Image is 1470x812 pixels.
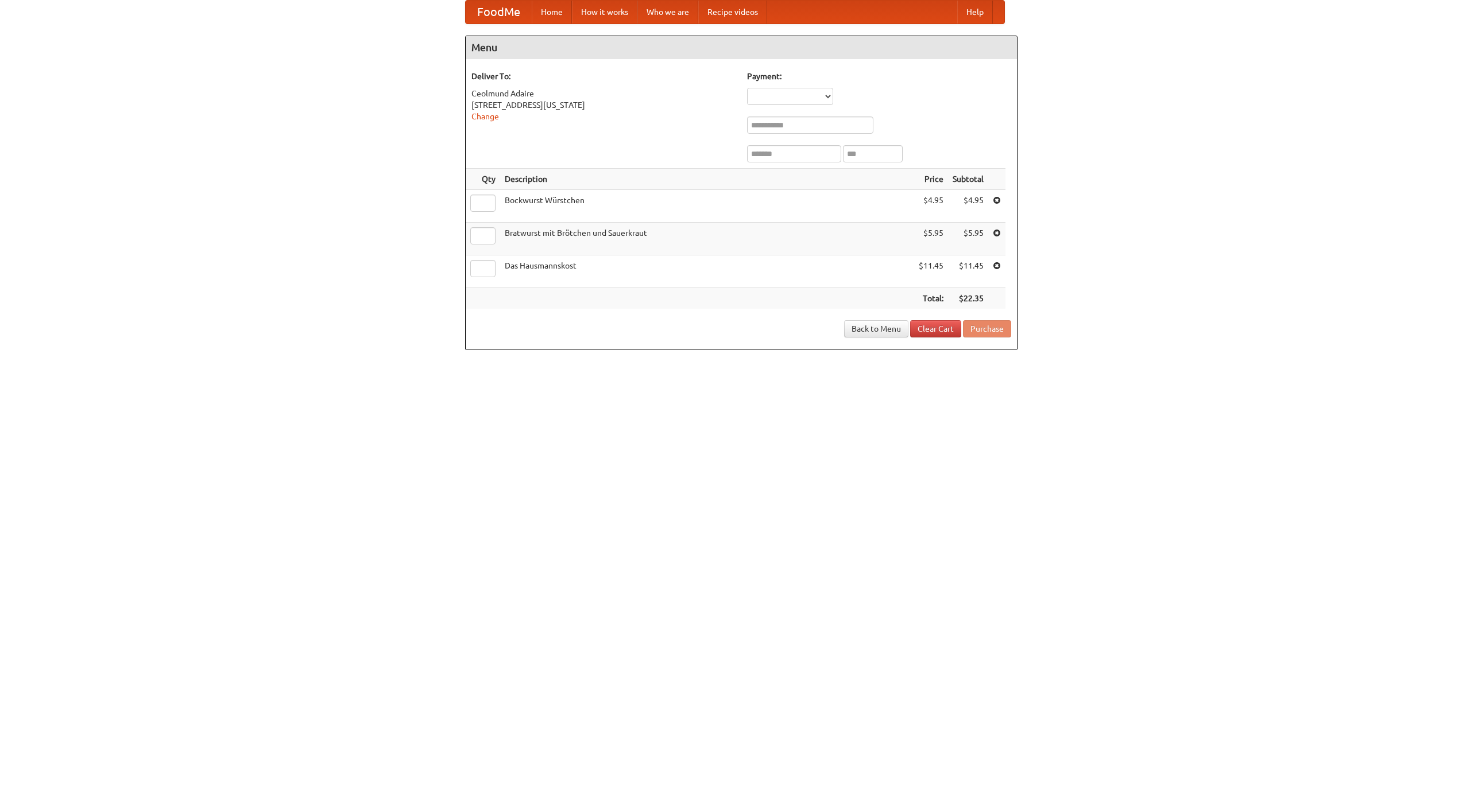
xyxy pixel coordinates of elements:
[698,1,767,24] a: Recipe videos
[914,223,948,255] td: $5.95
[471,99,736,111] div: [STREET_ADDRESS][US_STATE]
[914,255,948,288] td: $11.45
[910,320,961,337] a: Clear Cart
[948,255,988,288] td: $11.45
[914,169,948,190] th: Price
[532,1,572,24] a: Home
[963,320,1011,337] button: Purchase
[471,112,499,121] a: Change
[747,71,1011,82] h5: Payment:
[500,190,914,223] td: Bockwurst Würstchen
[466,1,532,24] a: FoodMe
[957,1,993,24] a: Help
[471,71,736,82] h5: Deliver To:
[466,169,500,190] th: Qty
[500,169,914,190] th: Description
[914,190,948,223] td: $4.95
[914,288,948,309] th: Total:
[948,288,988,309] th: $22.35
[466,36,1017,59] h4: Menu
[572,1,637,24] a: How it works
[500,255,914,288] td: Das Hausmannskost
[500,223,914,255] td: Bratwurst mit Brötchen und Sauerkraut
[948,190,988,223] td: $4.95
[471,88,736,99] div: Ceolmund Adaire
[844,320,908,337] a: Back to Menu
[948,169,988,190] th: Subtotal
[637,1,698,24] a: Who we are
[948,223,988,255] td: $5.95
